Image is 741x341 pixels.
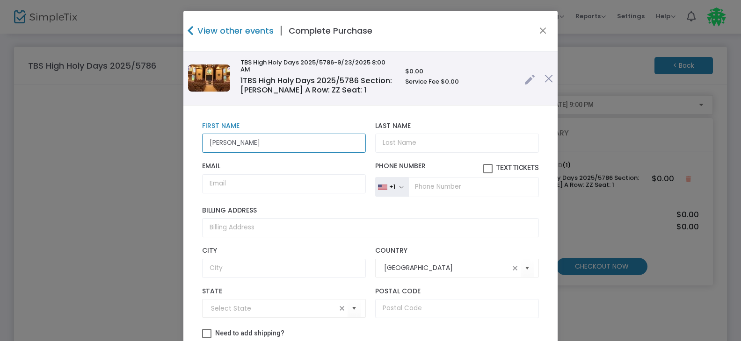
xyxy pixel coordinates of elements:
[202,134,366,153] input: First Name
[408,177,539,197] input: Phone Number
[521,258,534,277] button: Select
[405,68,515,75] h6: $0.00
[375,287,539,296] label: Postal Code
[202,174,366,193] input: Email
[211,304,336,313] input: Select State
[240,75,392,95] span: TBS High Holy Days 2025/5786 Section: [PERSON_NAME] A Row: ZZ Seat: 1
[240,75,243,86] span: 1
[496,164,539,171] span: Text Tickets
[348,299,361,318] button: Select
[389,183,395,191] div: +1
[215,329,284,337] span: Need to add shipping?
[202,162,366,170] label: Email
[405,78,515,85] h6: Service Fee $0.00
[202,259,366,278] input: City
[545,74,553,83] img: cross.png
[375,122,539,130] label: Last Name
[375,162,539,173] label: Phone Number
[202,287,366,296] label: State
[537,25,549,37] button: Close
[289,24,372,37] h4: Complete Purchase
[202,247,366,255] label: City
[202,206,539,215] label: Billing Address
[375,177,408,197] button: +1
[202,218,539,237] input: Billing Address
[188,64,230,92] img: 638830108398338133638513915947198156638211381632506999637922834859161978635718717922496427sanctua...
[202,122,366,130] label: First Name
[274,22,289,39] span: |
[509,263,521,274] span: clear
[336,303,348,314] span: clear
[375,247,539,255] label: Country
[240,59,396,73] h6: TBS High Holy Days 2025/5786
[384,263,509,273] input: Select Country
[195,24,274,37] h4: View other events
[240,58,385,74] span: -9/23/2025 8:00 AM
[375,134,539,153] input: Last Name
[375,299,539,318] input: Postal Code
